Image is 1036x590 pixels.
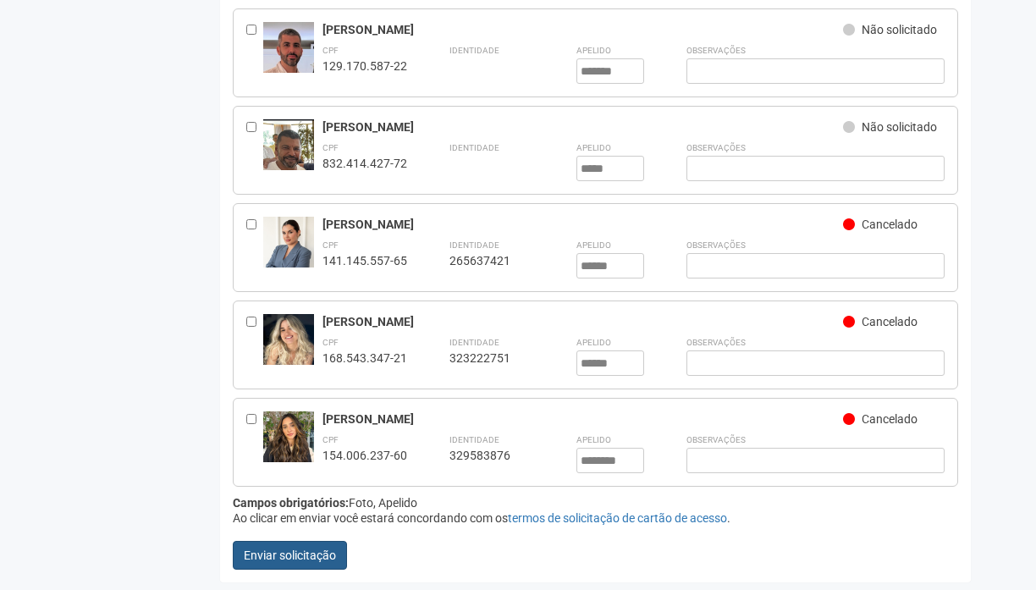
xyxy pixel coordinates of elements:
strong: Observações [686,435,746,444]
strong: Apelido [576,240,611,250]
strong: Apelido [576,46,611,55]
span: Cancelado [862,218,918,231]
strong: Observações [686,338,746,347]
img: user.jpg [263,411,314,477]
span: Não solicitado [862,23,937,36]
span: Não solicitado [862,120,937,134]
strong: Observações [686,46,746,55]
img: user.jpg [263,22,314,90]
strong: Campos obrigatórios: [233,496,349,510]
div: 141.145.557-65 [322,253,407,268]
img: user.jpg [263,217,314,284]
div: [PERSON_NAME] [322,411,843,427]
div: 168.543.347-21 [322,350,407,366]
strong: Identidade [449,240,499,250]
strong: Apelido [576,338,611,347]
div: [PERSON_NAME] [322,22,843,37]
strong: Apelido [576,143,611,152]
strong: CPF [322,240,339,250]
a: termos de solicitação de cartão de acesso [508,511,727,525]
strong: Observações [686,143,746,152]
strong: CPF [322,143,339,152]
button: Enviar solicitação [233,541,347,570]
div: [PERSON_NAME] [322,314,843,329]
div: [PERSON_NAME] [322,217,843,232]
div: Foto, Apelido [233,495,958,510]
div: 832.414.427-72 [322,156,407,171]
span: Cancelado [862,412,918,426]
div: [PERSON_NAME] [322,119,843,135]
div: 265637421 [449,253,534,268]
strong: Identidade [449,435,499,444]
div: 323222751 [449,350,534,366]
strong: Apelido [576,435,611,444]
div: Ao clicar em enviar você estará concordando com os . [233,510,958,526]
strong: CPF [322,46,339,55]
img: user.jpg [263,119,314,196]
strong: Identidade [449,338,499,347]
strong: CPF [322,435,339,444]
div: 329583876 [449,448,534,463]
strong: Observações [686,240,746,250]
div: 154.006.237-60 [322,448,407,463]
span: Cancelado [862,315,918,328]
strong: CPF [322,338,339,347]
div: 129.170.587-22 [322,58,407,74]
img: user.jpg [263,314,314,383]
strong: Identidade [449,143,499,152]
strong: Identidade [449,46,499,55]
